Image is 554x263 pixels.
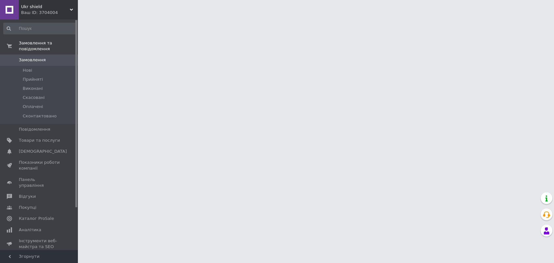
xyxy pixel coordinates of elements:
span: Замовлення [19,57,46,63]
span: Відгуки [19,194,36,199]
span: [DEMOGRAPHIC_DATA] [19,149,67,154]
span: Виконані [23,86,43,91]
input: Пошук [3,23,76,34]
span: Повідомлення [19,126,50,132]
span: Показники роботи компанії [19,160,60,171]
span: Покупці [19,205,36,210]
span: Інструменти веб-майстра та SEO [19,238,60,250]
span: Оплачені [23,104,43,110]
span: Замовлення та повідомлення [19,40,78,52]
span: Сконтактовано [23,113,56,119]
span: Скасовані [23,95,45,101]
span: Товари та послуги [19,137,60,143]
span: Панель управління [19,177,60,188]
span: Ukr shield [21,4,70,10]
span: Прийняті [23,77,43,82]
span: Аналітика [19,227,41,233]
span: Нові [23,67,32,73]
div: Ваш ID: 3704004 [21,10,78,16]
span: Каталог ProSale [19,216,54,221]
